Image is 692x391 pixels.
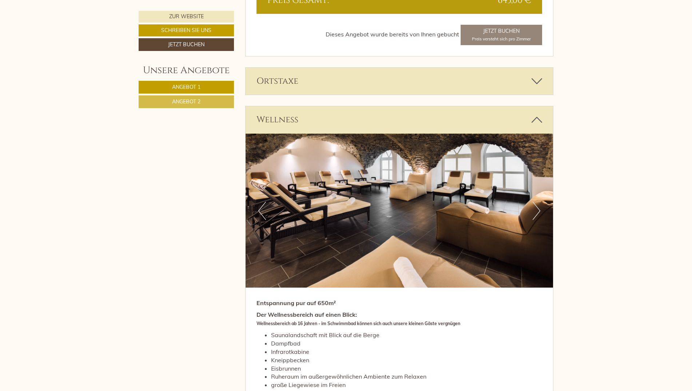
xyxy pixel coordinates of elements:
li: Saunalandschaft mit Blick auf die Berge [271,331,542,339]
li: Dampfbad [271,339,542,348]
a: Zur Website [139,11,234,23]
li: Ruheraum im außergewöhnlichen Ambiente zum Relaxen [271,372,542,381]
li: Kneippbecken [271,356,542,364]
div: Ortstaxe [246,68,553,95]
span: Wellnessbereich ab 16 Jahren - im Schwimmbad können sich auch unsere kleinen Gäste vergnügen [256,321,460,326]
strong: Der Wellnessbereich auf einen Blick: [256,311,460,327]
span: Angebot 2 [172,98,200,105]
li: Eisbrunnen [271,364,542,373]
strong: Entspannung pur auf 650m² [256,299,336,307]
span: Dieses Angebot wurde bereits von Ihnen gebucht [326,31,459,38]
div: Wellness [246,106,553,133]
div: Unsere Angebote [139,64,234,77]
li: große Liegewiese im Freien [271,381,542,389]
a: Schreiben Sie uns [139,24,234,36]
button: Next [533,202,540,220]
a: Jetzt buchen [139,38,234,51]
li: Infrarotkabine [271,348,542,356]
button: Previous [258,202,266,220]
span: Angebot 1 [172,84,200,90]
